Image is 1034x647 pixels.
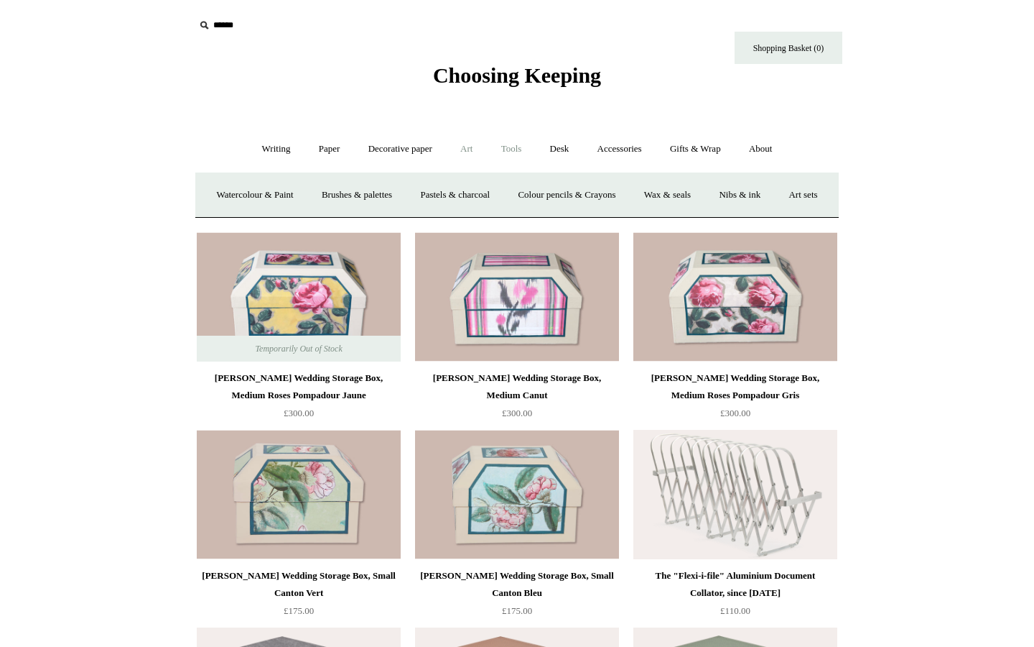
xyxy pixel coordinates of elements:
div: [PERSON_NAME] Wedding Storage Box, Small Canton Vert [200,567,397,602]
a: Paper [306,130,353,168]
a: The "Flexi-i-file" Aluminium Document Collator, since [DATE] £110.00 [633,567,837,626]
a: Art sets [775,176,830,214]
a: Wax & seals [631,176,704,214]
a: Art [447,130,485,168]
a: Desk [537,130,582,168]
a: Shopping Basket (0) [735,32,842,64]
a: About [736,130,786,168]
a: The "Flexi-i-file" Aluminium Document Collator, since 1941 The "Flexi-i-file" Aluminium Document ... [633,430,837,559]
a: Choosing Keeping [433,75,601,85]
span: £300.00 [502,408,532,418]
div: The "Flexi-i-file" Aluminium Document Collator, since [DATE] [637,567,834,602]
a: [PERSON_NAME] Wedding Storage Box, Small Canton Bleu £175.00 [415,567,619,626]
a: Antoinette Poisson Wedding Storage Box, Small Canton Vert Antoinette Poisson Wedding Storage Box,... [197,430,401,559]
a: [PERSON_NAME] Wedding Storage Box, Medium Roses Pompadour Gris £300.00 [633,370,837,428]
a: Antoinette Poisson Wedding Storage Box, Small Canton Bleu Antoinette Poisson Wedding Storage Box,... [415,430,619,559]
a: Decorative paper [355,130,445,168]
img: Antoinette Poisson Wedding Storage Box, Medium Roses Pompadour Gris [633,232,837,362]
a: [PERSON_NAME] Wedding Storage Box, Small Canton Vert £175.00 [197,567,401,626]
span: £175.00 [284,605,314,616]
a: Antoinette Poisson Wedding Storage Box, Medium Roses Pompadour Gris Antoinette Poisson Wedding St... [633,232,837,362]
a: Colour pencils & Crayons [505,176,628,214]
span: £300.00 [284,408,314,418]
span: £175.00 [502,605,532,616]
span: £110.00 [720,605,750,616]
a: Tools [488,130,535,168]
img: Antoinette Poisson Wedding Storage Box, Small Canton Vert [197,430,401,559]
span: Choosing Keeping [433,63,601,87]
a: [PERSON_NAME] Wedding Storage Box, Medium Canut £300.00 [415,370,619,428]
a: Accessories [584,130,655,168]
a: [PERSON_NAME] Wedding Storage Box, Medium Roses Pompadour Jaune £300.00 [197,370,401,428]
div: [PERSON_NAME] Wedding Storage Box, Medium Canut [419,370,615,404]
img: Antoinette Poisson Wedding Storage Box, Medium Roses Pompadour Jaune [197,232,401,362]
div: [PERSON_NAME] Wedding Storage Box, Medium Roses Pompadour Jaune [200,370,397,404]
a: Nibs & ink [706,176,773,214]
a: Pastels & charcoal [407,176,503,214]
a: Watercolour & Paint [203,176,306,214]
a: Gifts & Wrap [657,130,734,168]
img: The "Flexi-i-file" Aluminium Document Collator, since 1941 [633,430,837,559]
a: Writing [249,130,304,168]
div: [PERSON_NAME] Wedding Storage Box, Small Canton Bleu [419,567,615,602]
img: Antoinette Poisson Wedding Storage Box, Small Canton Bleu [415,430,619,559]
a: Antoinette Poisson Wedding Storage Box, Medium Canut Antoinette Poisson Wedding Storage Box, Medi... [415,232,619,362]
span: Temporarily Out of Stock [241,336,356,362]
span: £300.00 [720,408,750,418]
a: Antoinette Poisson Wedding Storage Box, Medium Roses Pompadour Jaune Antoinette Poisson Wedding S... [197,232,401,362]
div: [PERSON_NAME] Wedding Storage Box, Medium Roses Pompadour Gris [637,370,834,404]
a: Brushes & palettes [309,176,405,214]
img: Antoinette Poisson Wedding Storage Box, Medium Canut [415,232,619,362]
